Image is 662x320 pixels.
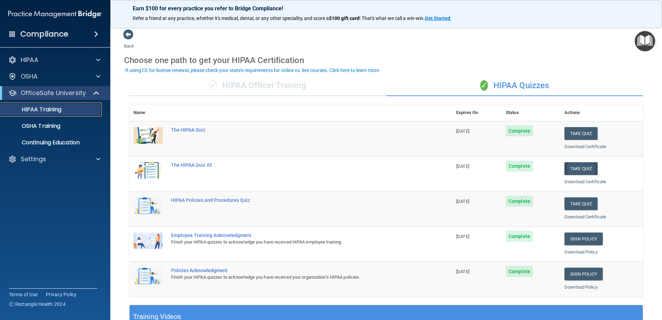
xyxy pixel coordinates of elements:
[425,16,451,21] a: Get Started
[329,16,359,21] strong: $100 gift card
[8,56,100,64] a: HIPAA
[9,291,38,298] a: Terms of Use
[564,179,606,184] a: Download Certificate
[4,123,60,130] p: OSHA Training
[125,68,380,73] div: If using CE for license renewal, please check your state's requirements for online vs. live cours...
[9,301,66,308] span: Ⓒ Rectangle Health 2024
[564,285,598,290] a: Download Policy
[129,104,167,121] th: Name
[124,67,381,74] button: If using CE for license renewal, please check your state's requirements for online vs. live cours...
[506,266,533,277] span: Complete
[8,89,100,97] a: OfficeSafe University
[560,104,643,121] th: Actions
[456,234,469,239] span: [DATE]
[133,16,329,21] span: Refer a friend at any practice, whether it's medical, dental, or any other speciality, and score a
[4,139,99,146] p: Continuing Education
[359,16,425,21] span: ! That's what we call a win-win.
[506,125,533,136] span: Complete
[21,72,38,81] p: OSHA
[171,197,418,203] div: HIPAA Policies and Procedures Quiz
[124,50,648,70] div: Choose one path to get your HIPAA Certification
[129,75,386,96] div: HIPAA Officer Training
[171,233,418,238] div: Employee Training Acknowledgment
[46,291,77,298] a: Privacy Policy
[456,128,469,134] span: [DATE]
[8,7,102,21] img: PMB logo
[564,233,603,245] a: Sign Policy
[20,29,68,39] h4: Compliance
[480,80,488,91] span: ✓
[564,214,606,219] a: Download Certificate
[502,104,560,121] th: Status
[564,144,606,149] a: Download Certificate
[564,249,598,255] a: Download Policy
[209,80,217,91] span: ✓
[564,197,598,210] button: Take Quiz
[506,231,533,242] span: Complete
[171,268,418,273] div: Policies Acknowledgment
[133,5,640,12] p: Earn $100 for every practice you refer to Bridge Compliance!
[171,127,418,133] div: The HIPAA Quiz
[171,238,418,246] div: Finish your HIPAA quizzes to acknowledge you have received HIPAA employee training.
[456,164,469,169] span: [DATE]
[124,35,134,49] a: Back
[456,269,469,274] span: [DATE]
[506,161,533,172] span: Complete
[21,89,86,97] p: OfficeSafe University
[4,106,61,113] p: HIPAA Training
[21,56,38,64] p: HIPAA
[564,162,598,175] button: Take Quiz
[8,155,100,163] a: Settings
[8,72,100,81] a: OSHA
[564,127,598,140] button: Take Quiz
[635,31,655,51] button: Open Resource Center
[564,268,603,280] a: Sign Policy
[452,104,502,121] th: Expires On
[425,16,450,21] strong: Get Started
[456,199,469,204] span: [DATE]
[21,155,46,163] p: Settings
[171,162,418,168] div: The HIPAA Quiz #2
[386,75,643,96] div: HIPAA Quizzes
[506,196,533,207] span: Complete
[171,273,418,281] div: Finish your HIPAA quizzes to acknowledge you have received your organization’s HIPAA policies.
